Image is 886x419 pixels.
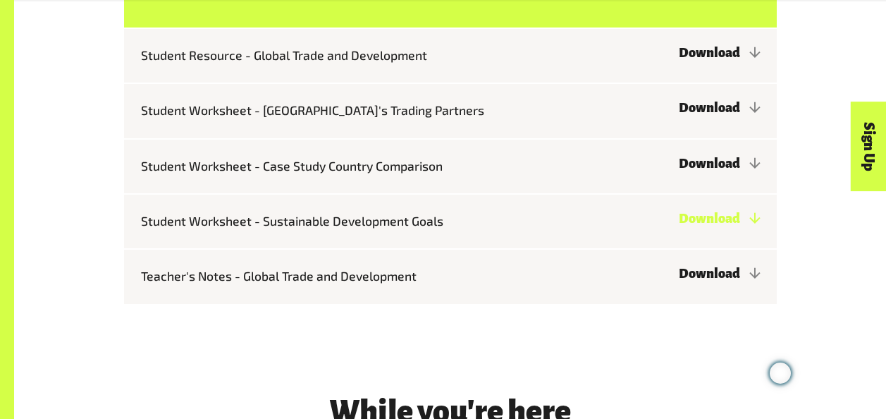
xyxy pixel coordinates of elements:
a: Download [679,46,759,60]
a: Download [679,101,759,115]
a: Download [679,267,759,281]
a: Download [679,157,759,171]
a: Download [679,212,759,226]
